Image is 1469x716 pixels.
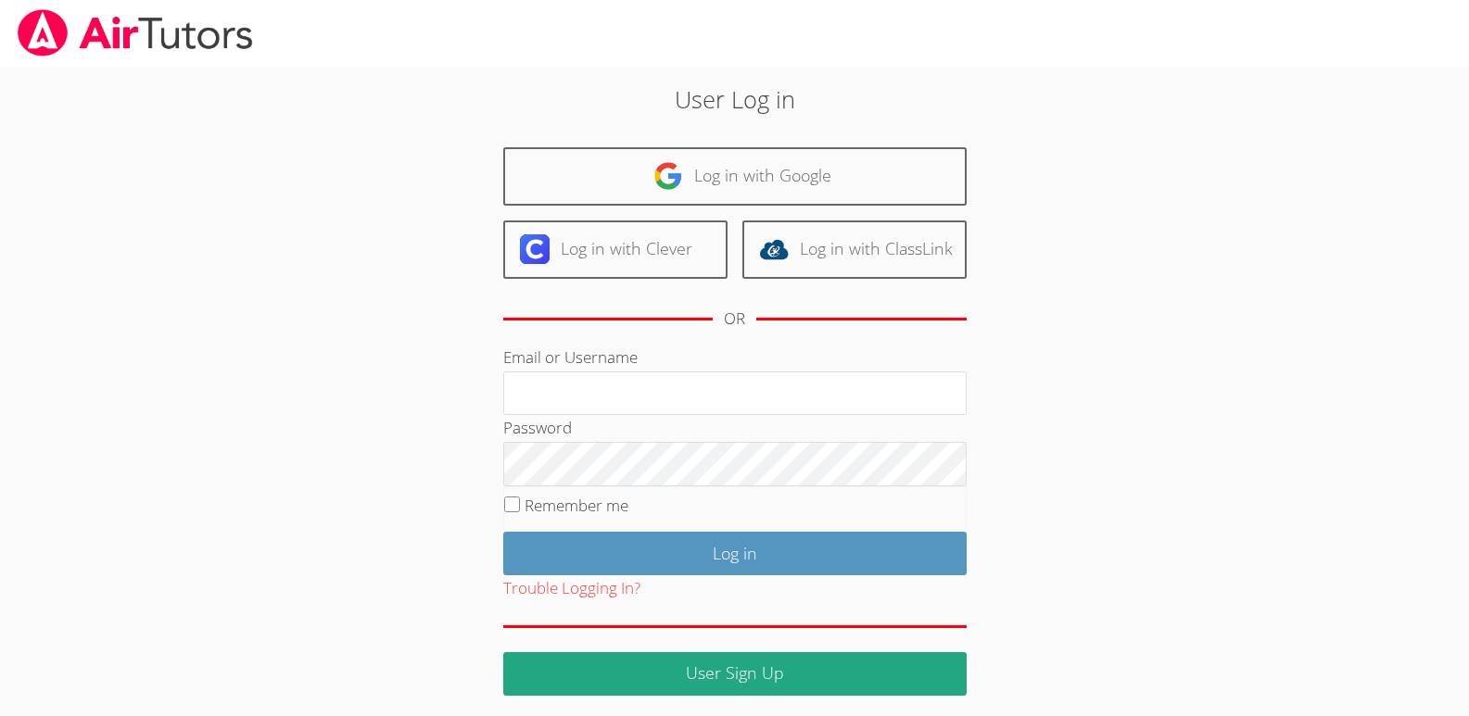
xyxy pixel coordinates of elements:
[503,575,640,602] button: Trouble Logging In?
[503,417,572,438] label: Password
[503,220,728,279] a: Log in with Clever
[724,306,745,333] div: OR
[503,652,967,696] a: User Sign Up
[503,532,967,575] input: Log in
[503,346,638,368] label: Email or Username
[653,161,683,191] img: google-logo-50288ca7cdecda66e5e0955fdab243c47b7ad437acaf1139b6f446037453330a.svg
[742,220,967,279] a: Log in with ClassLink
[759,234,789,264] img: classlink-logo-d6bb404cc1216ec64c9a2012d9dc4662098be43eaf13dc465df04b49fa7ab582.svg
[16,9,255,57] img: airtutors_banner-c4298cdbf04f3fff15de1276eac7730deb9818008684d7c2e4769d2f7ddbe033.png
[520,234,550,264] img: clever-logo-6eab21bc6e7a338710f1a6ff85c0baf02591cd810cc4098c63d3a4b26e2feb20.svg
[503,147,967,206] a: Log in with Google
[338,82,1132,117] h2: User Log in
[525,495,628,516] label: Remember me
